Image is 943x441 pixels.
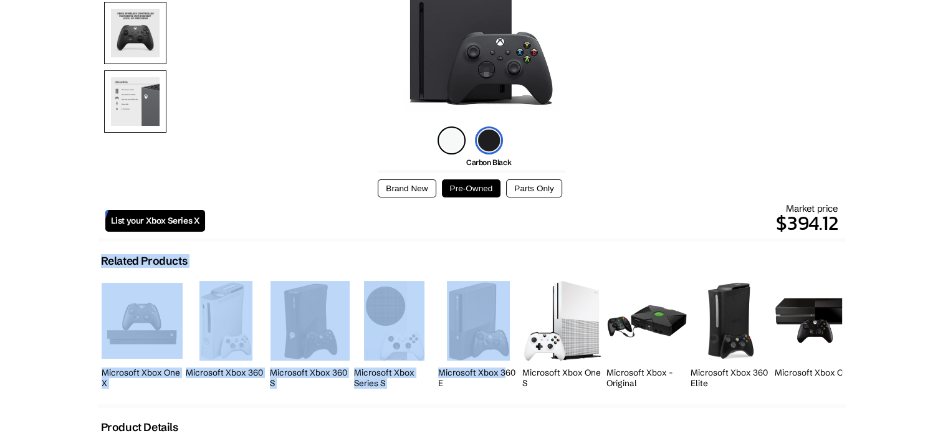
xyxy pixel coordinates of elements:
img: Microsoft Xbox 360 Elite [706,281,755,361]
button: Parts Only [506,179,562,197]
img: Microsoft Xbox 360 E [447,281,510,360]
a: Microsoft Xbox Series S Microsoft Xbox Series S [354,274,435,392]
h2: Microsoft Xbox 360 S [270,367,351,389]
h2: Microsoft Xbox 360 Elite [691,367,772,389]
img: robot-black-icon [475,126,503,154]
img: Microsoft Xbox 360 S [270,281,350,361]
a: Microsoft Xbox 360 S Microsoft Xbox 360 S [270,274,351,392]
img: Microsoft Xbox One S [524,281,601,361]
a: Microsoft Xbox One X Microsoft Xbox One X [102,274,183,392]
img: Microsoft Xbox One X [102,283,183,359]
a: Microsoft Xbox 360 E Microsoft Xbox 360 E [438,274,519,392]
a: Microsoft Xbox 360 Elite Microsoft Xbox 360 Elite [691,274,772,392]
a: Microsoft Xbox - Original Microsoft Xbox - Original [606,274,687,392]
h2: Microsoft Xbox One X [102,367,183,389]
h2: Microsoft Xbox Series S [354,367,435,389]
a: Microsoft Xbox One Microsoft Xbox One [775,274,856,392]
h2: Product Details [101,420,178,434]
h2: Microsoft Xbox One S [522,367,603,389]
h2: Microsoft Xbox - Original [606,367,687,389]
div: Market price [205,202,838,238]
a: Microsoft Xbox 360 Microsoft Xbox 360 [186,274,267,392]
a: List your Xbox Series X [105,210,206,232]
span: List your Xbox Series X [111,216,200,226]
h2: Related Products [101,254,188,268]
img: Details [104,70,166,133]
img: Controller [104,2,166,64]
p: $394.12 [205,208,838,238]
button: Pre-Owned [442,179,501,197]
img: carbon-white-icon [438,126,466,154]
img: Microsoft Xbox - Original [606,303,687,339]
img: Microsoft Xbox 360 [199,281,252,360]
img: Microsoft Xbox Series S [364,281,424,360]
a: Microsoft Xbox One S Microsoft Xbox One S [522,274,603,392]
h2: Microsoft Xbox One [775,367,856,378]
h2: Microsoft Xbox 360 E [438,367,519,389]
span: Carbon Black [466,158,511,167]
img: Microsoft Xbox One [775,281,855,361]
button: Brand New [378,179,436,197]
h2: Microsoft Xbox 360 [186,367,267,378]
